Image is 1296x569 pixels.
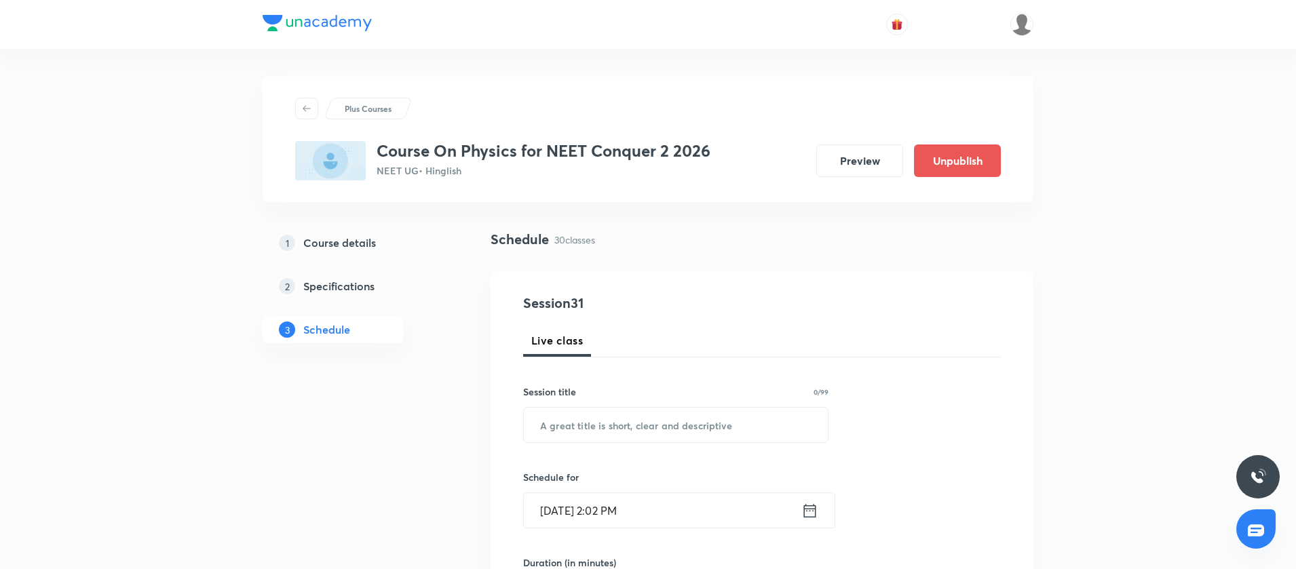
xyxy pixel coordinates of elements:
[295,141,366,180] img: AE552248-58D6-4A3D-BABF-144A08537405_plus.png
[891,18,903,31] img: avatar
[554,233,595,247] p: 30 classes
[523,470,828,484] h6: Schedule for
[263,15,372,35] a: Company Logo
[1250,469,1266,485] img: ttu
[524,408,828,442] input: A great title is short, clear and descriptive
[263,273,447,300] a: 2Specifications
[914,144,1001,177] button: Unpublish
[303,235,376,251] h5: Course details
[377,141,710,161] h3: Course On Physics for NEET Conquer 2 2026
[279,278,295,294] p: 2
[279,321,295,338] p: 3
[491,229,549,250] h4: Schedule
[263,229,447,256] a: 1Course details
[816,144,903,177] button: Preview
[814,389,828,395] p: 0/99
[377,163,710,178] p: NEET UG • Hinglish
[263,15,372,31] img: Company Logo
[531,332,583,349] span: Live class
[523,293,771,313] h4: Session 31
[886,14,908,35] button: avatar
[303,278,375,294] h5: Specifications
[523,385,576,399] h6: Session title
[1010,13,1033,36] img: Huzaiff
[303,321,350,338] h5: Schedule
[345,102,392,115] p: Plus Courses
[279,235,295,251] p: 1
